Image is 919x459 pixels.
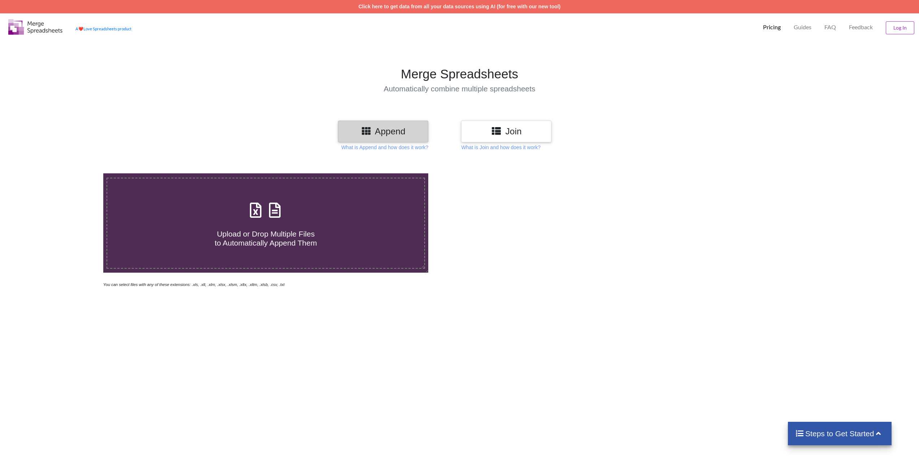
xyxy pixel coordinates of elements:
p: Guides [794,23,811,31]
p: What is Append and how does it work? [341,144,428,151]
h3: Join [467,126,546,137]
h4: Steps to Get Started [795,429,884,438]
p: What is Join and how does it work? [461,144,540,151]
span: heart [78,26,83,31]
p: FAQ [824,23,836,31]
i: You can select files with any of these extensions: .xls, .xlt, .xlm, .xlsx, .xlsm, .xltx, .xltm, ... [103,282,285,287]
h3: Append [343,126,423,137]
img: Logo.png [8,19,62,35]
a: AheartLove Spreadsheets product [75,26,131,31]
span: Feedback [849,24,873,30]
a: Click here to get data from all your data sources using AI (for free with our new tool) [359,4,561,9]
span: Upload or Drop Multiple Files to Automatically Append Them [214,230,317,247]
p: Pricing [763,23,781,31]
button: Log In [886,21,914,34]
